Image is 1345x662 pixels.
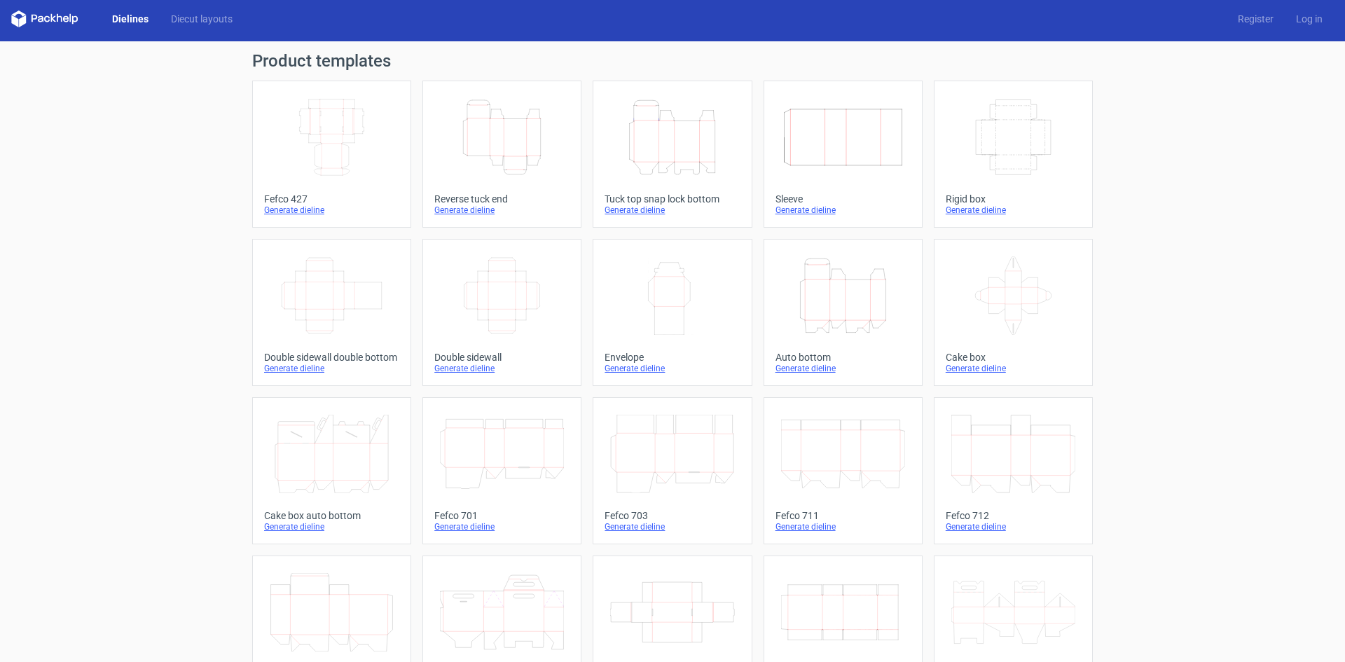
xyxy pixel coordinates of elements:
a: Fefco 712Generate dieline [934,397,1093,544]
div: Generate dieline [946,363,1081,374]
div: Auto bottom [775,352,911,363]
a: Double sidewall double bottomGenerate dieline [252,239,411,386]
a: Double sidewallGenerate dieline [422,239,581,386]
a: Fefco 703Generate dieline [593,397,752,544]
div: Generate dieline [946,205,1081,216]
a: Cake box auto bottomGenerate dieline [252,397,411,544]
div: Generate dieline [946,521,1081,532]
div: Double sidewall double bottom [264,352,399,363]
div: Envelope [605,352,740,363]
div: Sleeve [775,193,911,205]
a: EnvelopeGenerate dieline [593,239,752,386]
div: Generate dieline [605,363,740,374]
div: Tuck top snap lock bottom [605,193,740,205]
div: Fefco 712 [946,510,1081,521]
a: Tuck top snap lock bottomGenerate dieline [593,81,752,228]
div: Fefco 703 [605,510,740,521]
div: Fefco 711 [775,510,911,521]
a: Log in [1285,12,1334,26]
a: Cake boxGenerate dieline [934,239,1093,386]
div: Generate dieline [264,205,399,216]
div: Generate dieline [775,521,911,532]
div: Generate dieline [264,363,399,374]
a: Dielines [101,12,160,26]
div: Generate dieline [434,363,570,374]
a: Auto bottomGenerate dieline [764,239,923,386]
div: Generate dieline [605,521,740,532]
div: Reverse tuck end [434,193,570,205]
div: Generate dieline [605,205,740,216]
div: Generate dieline [775,363,911,374]
div: Generate dieline [434,521,570,532]
div: Rigid box [946,193,1081,205]
a: Fefco 701Generate dieline [422,397,581,544]
div: Double sidewall [434,352,570,363]
h1: Product templates [252,53,1093,69]
a: Register [1227,12,1285,26]
div: Cake box [946,352,1081,363]
a: Reverse tuck endGenerate dieline [422,81,581,228]
a: SleeveGenerate dieline [764,81,923,228]
div: Cake box auto bottom [264,510,399,521]
a: Diecut layouts [160,12,244,26]
a: Fefco 427Generate dieline [252,81,411,228]
div: Generate dieline [775,205,911,216]
div: Fefco 701 [434,510,570,521]
div: Fefco 427 [264,193,399,205]
a: Fefco 711Generate dieline [764,397,923,544]
div: Generate dieline [434,205,570,216]
div: Generate dieline [264,521,399,532]
a: Rigid boxGenerate dieline [934,81,1093,228]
